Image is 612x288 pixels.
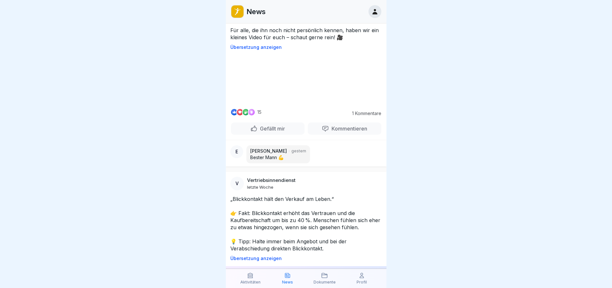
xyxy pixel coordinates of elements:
[246,7,266,16] p: News
[230,145,243,158] div: E
[329,125,367,132] p: Kommentieren
[257,125,285,132] p: Gefällt mir
[247,177,296,183] p: Vertriebsinnendienst
[314,280,336,284] p: Dokumente
[240,280,261,284] p: Aktivitäten
[230,177,244,190] div: V
[231,5,244,18] img: oo2rwhh5g6mqyfqxhtbddxvd.png
[250,154,306,161] p: Bester Mann 💪
[291,148,306,154] p: gestern
[230,256,382,261] p: Übersetzung anzeigen
[257,110,262,115] p: 15
[346,111,381,116] p: 1 Kommentare
[230,195,382,252] p: „Blickkontakt hält den Verkauf am Leben.“ 👉 Fakt: Blickkontakt erhöht das Vertrauen und die Kaufb...
[247,184,273,190] p: letzte Woche
[357,280,367,284] p: Profil
[250,148,287,154] p: [PERSON_NAME]
[282,280,293,284] p: News
[230,45,382,50] p: Übersetzung anzeigen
